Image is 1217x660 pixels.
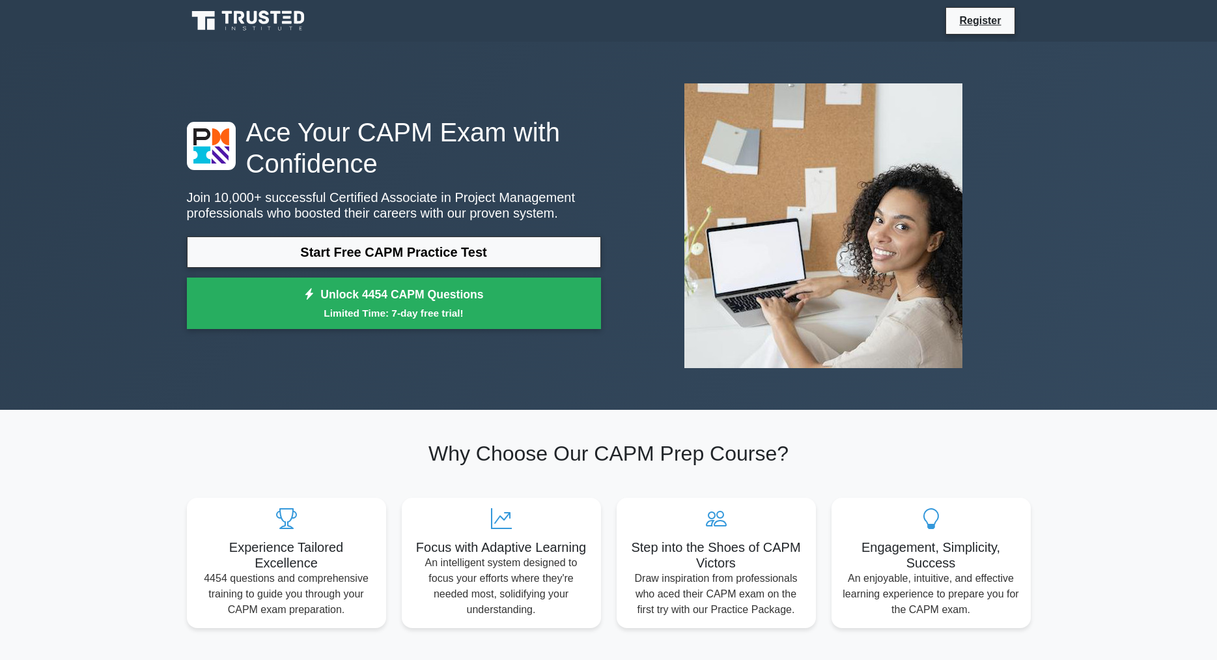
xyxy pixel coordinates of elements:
small: Limited Time: 7-day free trial! [203,306,585,321]
a: Unlock 4454 CAPM QuestionsLimited Time: 7-day free trial! [187,278,601,330]
h5: Engagement, Simplicity, Success [842,539,1020,571]
p: Join 10,000+ successful Certified Associate in Project Management professionals who boosted their... [187,190,601,221]
h1: Ace Your CAPM Exam with Confidence [187,117,601,179]
h5: Step into the Shoes of CAPM Victors [627,539,805,571]
p: 4454 questions and comprehensive training to guide you through your CAPM exam preparation. [197,571,376,618]
a: Register [951,12,1009,29]
h5: Experience Tailored Excellence [197,539,376,571]
h2: Why Choose Our CAPM Prep Course? [187,441,1031,466]
a: Start Free CAPM Practice Test [187,237,601,268]
p: Draw inspiration from professionals who aced their CAPM exam on the first try with our Practice P... [627,571,805,618]
p: An intelligent system designed to focus your efforts where they're needed most, solidifying your ... [412,555,591,618]
h5: Focus with Adaptive Learning [412,539,591,555]
p: An enjoyable, intuitive, and effective learning experience to prepare you for the CAPM exam. [842,571,1020,618]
